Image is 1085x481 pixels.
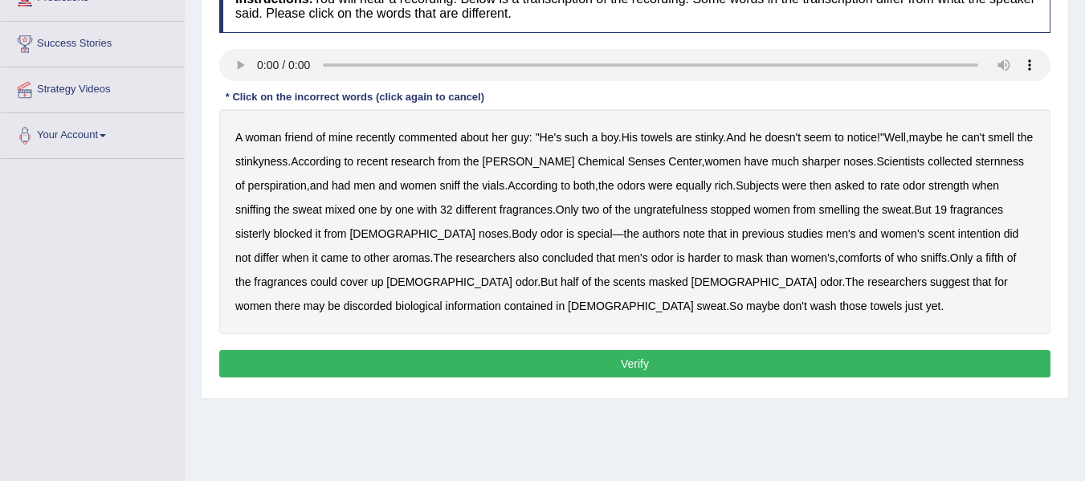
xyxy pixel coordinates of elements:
b: intention [958,227,1001,240]
b: perspiration [248,179,307,192]
a: Success Stories [1,22,184,62]
b: one [358,203,377,216]
b: and [859,227,878,240]
b: The [433,251,452,264]
b: fragrances [500,203,553,216]
b: don't [783,300,807,312]
b: fifth [985,251,1004,264]
b: mine [328,131,353,144]
b: her [492,131,508,144]
b: the [863,203,879,216]
b: stinky [695,131,724,144]
b: [PERSON_NAME] [482,155,574,168]
b: both [573,179,595,192]
b: noses [479,227,508,240]
b: half [561,275,579,288]
b: and [378,179,397,192]
b: seem [804,131,831,144]
b: from [793,203,816,216]
b: to [867,179,877,192]
b: did [1004,227,1019,240]
b: sweat [882,203,912,216]
b: towels [871,300,903,312]
b: rich [715,179,733,192]
b: came [320,251,348,264]
b: blocked [273,227,312,240]
div: * Click on the incorrect words (click again to cancel) [219,89,491,104]
b: researchers [455,251,515,264]
b: [DEMOGRAPHIC_DATA] [349,227,475,240]
b: men's [618,251,648,264]
b: aromas [393,251,430,264]
b: maybe [746,300,780,312]
b: much [772,155,799,168]
b: 32 [440,203,453,216]
b: of [581,275,591,288]
b: friend [285,131,313,144]
b: studies [787,227,822,240]
b: were [648,179,672,192]
b: He's [540,131,562,144]
b: 19 [934,203,947,216]
b: could [310,275,337,288]
b: But [915,203,932,216]
b: Only [556,203,579,216]
b: vials [482,179,504,192]
b: researchers [867,275,927,288]
b: According [508,179,557,192]
b: odors [617,179,645,192]
b: scents [613,275,645,288]
b: Body [512,227,537,240]
b: special [577,227,613,240]
b: with [417,203,437,216]
b: boy [601,131,618,144]
b: to [561,179,570,192]
b: note [683,227,704,240]
b: such [565,131,589,144]
b: women [754,203,790,216]
b: up [371,275,384,288]
b: So [729,300,743,312]
b: to [352,251,361,264]
b: there [275,300,300,312]
b: from [438,155,460,168]
b: Only [950,251,973,264]
b: of [316,131,325,144]
b: sniff [440,179,460,192]
b: sniffs [920,251,946,264]
b: stinkyness [235,155,288,168]
b: [DEMOGRAPHIC_DATA] [691,275,818,288]
b: to [724,251,733,264]
b: the [463,155,479,168]
b: is [677,251,685,264]
b: collected [928,155,972,168]
b: have [744,155,768,168]
b: commented [398,131,457,144]
b: of [235,179,245,192]
b: odor [903,179,925,192]
b: Center [668,155,701,168]
b: be [328,300,341,312]
b: two [582,203,600,216]
b: scent [928,227,954,240]
b: men's [826,227,856,240]
b: are [675,131,691,144]
b: Senses [628,155,666,168]
b: maybe [909,131,943,144]
b: odor [540,227,563,240]
b: [DEMOGRAPHIC_DATA] [386,275,512,288]
b: Chemical [577,155,624,168]
b: different [456,203,496,216]
b: His [622,131,638,144]
b: rate [880,179,899,192]
b: equally [676,179,712,192]
b: it [316,227,321,240]
b: yet [926,300,941,312]
b: were [782,179,806,192]
a: Strategy Videos [1,67,184,108]
b: the [598,179,614,192]
b: the [624,227,639,240]
b: wash [810,300,837,312]
b: odor [820,275,842,288]
b: sternness [975,155,1024,168]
